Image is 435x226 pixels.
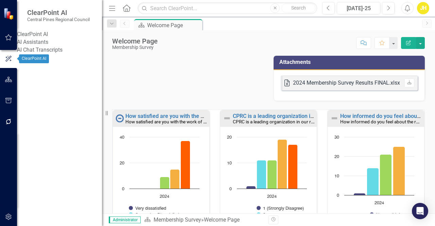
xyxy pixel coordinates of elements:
span: Administrator [109,216,141,223]
text: 0 [337,193,339,198]
a: AI Chat Transcripts [17,46,102,54]
text: 2024 [267,194,277,199]
div: [DATE]-25 [339,4,378,13]
text: 10 [334,174,339,178]
path: 2024, 19. 4. [277,140,287,189]
div: Welcome Page [204,216,240,223]
text: 0 [229,187,232,191]
img: Not Defined [330,114,338,122]
path: 2024, 1. 1 (Strongly Disagree). [246,186,256,189]
div: Open Intercom Messenger [412,203,428,219]
path: 2024, 37. Very Satisfied. [181,141,190,189]
g: Informed, bar series 3 of 4 with 1 bar. [380,155,391,195]
img: Not Defined [223,114,231,122]
span: ClearPoint AI [27,8,90,17]
a: How satisfied are you with the work of CPRC in the past year? [125,113,276,119]
div: 2024 Membership Survey Results FINAL.xlsx [293,79,400,87]
span: Search [291,5,306,11]
path: 2024, 25. Very informed. [393,147,405,195]
div: » [144,216,263,224]
button: Show Very dissatisfied [129,206,167,211]
small: How satisfied are you with the work of CPRC in the past year? [125,118,248,125]
text: 10 [227,161,232,166]
button: [DATE]-25 [337,2,380,14]
button: Show Not at all informed [370,212,412,217]
div: Welcome Page [112,37,158,45]
text: 20 [334,155,339,159]
path: 2024, 17. 5 (Strongly Agree). [288,145,297,189]
div: ClearPoint AI [17,31,102,38]
path: 2024, 9. Neither satisfied nor dissatisfied. [160,177,170,189]
g: Very informed, bar series 4 of 4 with 1 bar. [393,147,405,195]
g: Neither satisfied nor dissatisfied, bar series 3 of 5 with 1 bar. [160,177,170,189]
div: Welcome Page [147,21,201,30]
g: Very Satisfied, bar series 5 of 5 with 1 bar. [181,141,190,189]
path: 2024, 1. Not at all informed. [353,193,365,195]
path: 2024, 21. Informed. [380,155,391,195]
g: 5 (Strongly Agree), bar series 5 of 5 with 1 bar. [288,145,297,189]
small: CPRC is a leading organization in our region [233,118,323,125]
g: Somewhat Satisfied , bar series 4 of 5 with 1 bar. [170,170,180,189]
path: 2024, 14. A little informed. [367,168,379,195]
small: Central Pines Regional Council [27,17,90,22]
g: 1 (Strongly Disagree), bar series 1 of 5 with 1 bar. [246,186,256,189]
h3: Attachments [279,59,421,65]
text: 2024 [160,194,169,199]
button: Show Somewhat Dissatisfied [129,212,179,217]
img: No Information [116,114,124,122]
button: Show 2 [257,212,265,217]
input: Search ClearPoint... [138,2,317,14]
button: Search [281,3,315,13]
g: 3, bar series 3 of 5 with 1 bar. [267,160,277,189]
text: 20 [227,135,232,140]
a: Membership Survey [154,216,201,223]
g: A little informed, bar series 2 of 4 with 1 bar. [367,168,379,195]
path: 2024, 15. Somewhat Satisfied . [170,170,180,189]
text: 40 [120,135,124,140]
a: AI Assistants [17,38,102,46]
button: JH [417,2,429,14]
text: 2024 [375,201,384,205]
button: Show 1 (Strongly Disagree) [257,206,304,211]
div: ClearPoint AI [19,54,49,63]
div: Membership Survey [112,45,158,50]
path: 2024, 11. 2. [257,160,266,189]
g: Not at all informed, bar series 1 of 4 with 1 bar. [353,193,365,195]
img: ClearPoint Strategy [3,8,15,20]
text: 30 [334,135,339,140]
text: 0 [122,187,124,191]
text: 20 [120,161,124,166]
g: 4, bar series 4 of 5 with 1 bar. [277,140,287,189]
g: 2, bar series 2 of 5 with 1 bar. [257,160,266,189]
a: CPRC is a leading organization in our region [233,113,340,119]
path: 2024, 11. 3. [267,160,277,189]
